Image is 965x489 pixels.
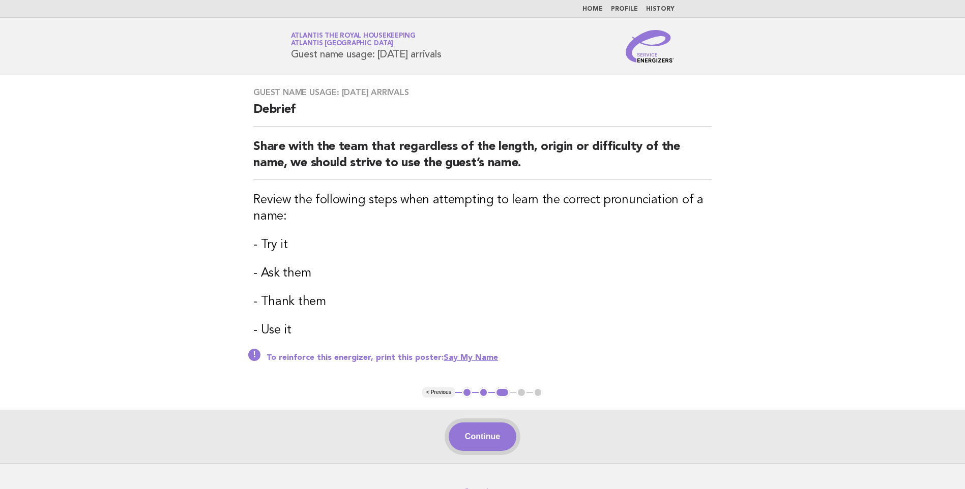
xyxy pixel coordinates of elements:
h3: - Ask them [253,265,712,282]
a: Atlantis the Royal HousekeepingAtlantis [GEOGRAPHIC_DATA] [291,33,416,47]
h3: - Try it [253,237,712,253]
button: < Previous [422,387,455,398]
a: History [646,6,675,12]
button: 2 [479,387,489,398]
h3: - Use it [253,322,712,339]
h2: Debrief [253,102,712,127]
h3: Guest name usage: [DATE] arrivals [253,87,712,98]
h1: Guest name usage: [DATE] arrivals [291,33,442,59]
img: Service Energizers [626,30,675,63]
h2: Share with the team that regardless of the length, origin or difficulty of the name, we should st... [253,139,712,180]
span: Atlantis [GEOGRAPHIC_DATA] [291,41,394,47]
a: Say My Name [444,354,498,362]
a: Profile [611,6,638,12]
a: Home [582,6,603,12]
h3: - Thank them [253,294,712,310]
button: 1 [462,387,472,398]
h3: Review the following steps when attempting to learn the correct pronunciation of a name: [253,192,712,225]
button: 3 [495,387,510,398]
p: To reinforce this energizer, print this poster: [267,353,712,363]
button: Continue [449,422,516,451]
